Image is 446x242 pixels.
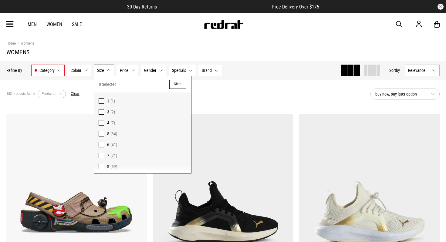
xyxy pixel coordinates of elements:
[107,153,109,158] span: 7
[120,68,128,73] span: Price
[127,4,157,10] span: 30 Day Returns
[31,65,65,76] button: Category
[110,142,117,147] span: (41)
[375,90,426,98] span: buy now, pay later option
[405,65,440,76] button: Relevance
[70,68,81,73] span: Colour
[6,92,35,96] span: 153 products found
[408,68,430,73] span: Relevance
[71,92,79,96] button: Clear
[202,68,212,73] span: Brand
[6,68,22,73] p: Refine By
[97,68,104,73] span: Size
[389,67,400,74] button: Sortby
[110,164,117,169] span: (69)
[39,68,55,73] span: Category
[144,68,156,73] span: Gender
[42,92,57,96] span: Footwear
[110,99,115,103] span: (1)
[94,65,114,76] button: Size
[5,2,23,21] button: Open LiveChat chat widget
[396,68,400,73] span: by
[107,142,109,147] span: 6
[99,81,117,88] span: 0 Selected
[67,65,91,76] button: Colour
[110,109,115,114] span: (2)
[110,131,117,136] span: (34)
[172,68,186,73] span: Specials
[204,20,244,29] img: Redrat logo
[117,65,138,76] button: Price
[46,22,62,27] a: Women
[110,120,115,125] span: (7)
[94,76,191,173] div: Size
[107,109,109,114] span: 3
[169,4,260,10] iframe: Customer reviews powered by Trustpilot
[107,131,109,136] span: 5
[57,90,64,98] button: Remove filter
[110,153,117,158] span: (71)
[6,49,440,56] h1: Womens
[107,99,109,103] span: 1
[198,65,222,76] button: Brand
[16,41,34,47] a: Womens
[169,65,196,76] button: Specials
[370,89,440,99] button: buy now, pay later option
[6,41,16,45] a: Home
[28,22,37,27] a: Men
[72,22,82,27] a: Sale
[107,164,109,169] span: 8
[107,120,109,125] span: 4
[272,4,319,10] span: Free Delivery Over $175
[141,65,166,76] button: Gender
[169,80,186,89] button: Clear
